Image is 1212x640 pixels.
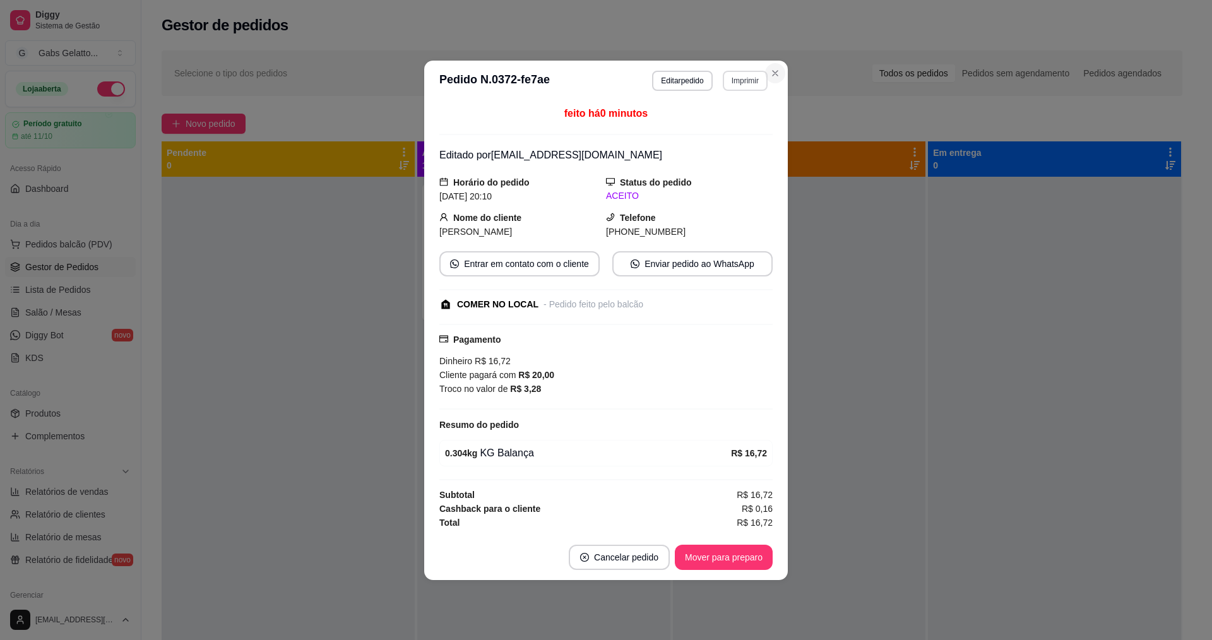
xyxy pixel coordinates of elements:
[652,71,712,91] button: Editarpedido
[439,213,448,222] span: user
[450,259,459,268] span: whats-app
[620,177,692,187] strong: Status do pedido
[445,448,477,458] strong: 0.304 kg
[606,189,773,203] div: ACEITO
[457,298,538,311] div: COMER NO LOCAL
[675,545,773,570] button: Mover para preparo
[439,356,472,366] span: Dinheiro
[439,335,448,343] span: credit-card
[453,213,521,223] strong: Nome do cliente
[564,108,648,119] span: feito há 0 minutos
[580,553,589,562] span: close-circle
[472,356,511,366] span: R$ 16,72
[620,213,656,223] strong: Telefone
[737,488,773,502] span: R$ 16,72
[453,335,501,345] strong: Pagamento
[439,504,540,514] strong: Cashback para o cliente
[439,71,550,91] h3: Pedido N. 0372-fe7ae
[518,370,554,380] strong: R$ 20,00
[439,177,448,186] span: calendar
[731,448,767,458] strong: R$ 16,72
[606,177,615,186] span: desktop
[765,63,785,83] button: Close
[737,516,773,530] span: R$ 16,72
[606,227,686,237] span: [PHONE_NUMBER]
[606,213,615,222] span: phone
[439,384,510,394] span: Troco no valor de
[439,191,492,201] span: [DATE] 20:10
[439,150,662,160] span: Editado por [EMAIL_ADDRESS][DOMAIN_NAME]
[439,251,600,276] button: whats-appEntrar em contato com o cliente
[439,227,512,237] span: [PERSON_NAME]
[439,420,519,430] strong: Resumo do pedido
[439,370,518,380] span: Cliente pagará com
[544,298,643,311] div: - Pedido feito pelo balcão
[742,502,773,516] span: R$ 0,16
[439,518,460,528] strong: Total
[439,490,475,500] strong: Subtotal
[723,71,768,91] button: Imprimir
[569,545,670,570] button: close-circleCancelar pedido
[453,177,530,187] strong: Horário do pedido
[445,446,731,461] div: KG Balança
[612,251,773,276] button: whats-appEnviar pedido ao WhatsApp
[510,384,541,394] strong: R$ 3,28
[631,259,639,268] span: whats-app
